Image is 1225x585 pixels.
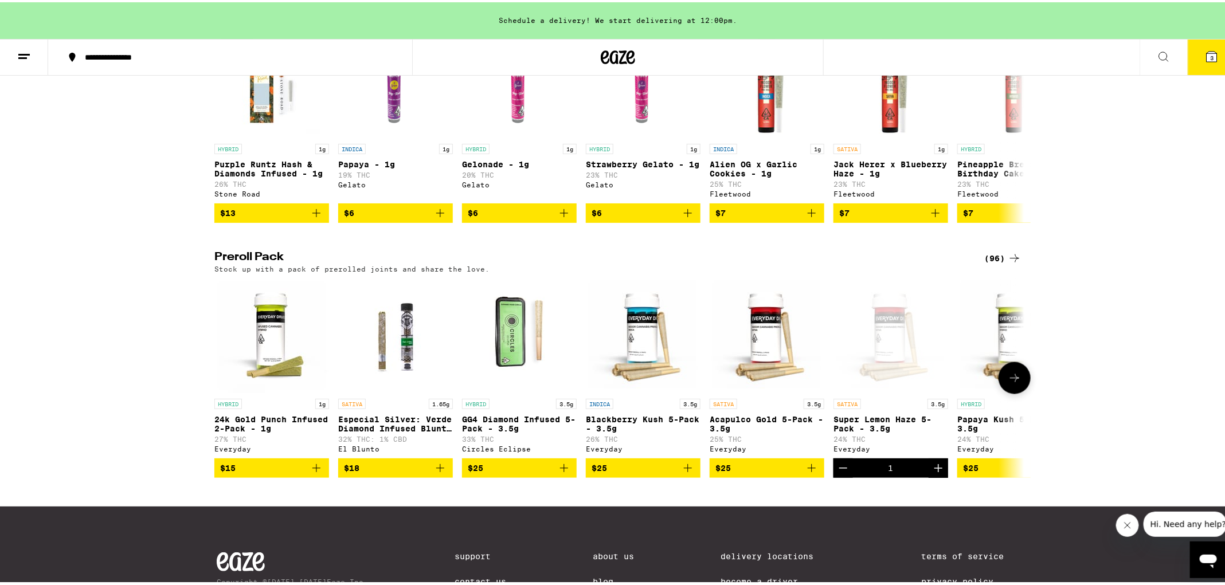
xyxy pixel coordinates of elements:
p: INDICA [586,396,613,407]
p: Stock up with a pack of prerolled joints and share the love. [214,263,490,270]
p: 32% THC: 1% CBD [338,433,453,441]
span: $7 [963,206,973,215]
span: $25 [715,461,731,470]
button: Add to bag [586,201,700,221]
p: 3.5g [556,396,577,407]
span: $7 [715,206,726,215]
img: Gelato - Strawberry Gelato - 1g [586,21,700,136]
img: Gelato - Papaya - 1g [338,21,453,136]
a: Open page for Papaya Kush 5-Pack - 3.5g from Everyday [957,276,1072,456]
p: HYBRID [957,396,985,407]
span: $7 [839,206,850,215]
button: Increment [929,456,948,476]
a: Privacy Policy [921,575,1019,584]
a: Open page for Strawberry Gelato - 1g from Gelato [586,21,700,201]
button: Add to bag [710,456,824,476]
p: 1g [315,142,329,152]
a: Open page for Alien OG x Garlic Cookies - 1g from Fleetwood [710,21,824,201]
p: 23% THC [586,169,700,176]
p: SATIVA [710,396,737,407]
p: 3.5g [680,396,700,407]
p: HYBRID [214,396,242,407]
p: Alien OG x Garlic Cookies - 1g [710,158,824,176]
div: Everyday [957,443,1072,450]
iframe: Close message [1116,512,1139,535]
button: Add to bag [462,456,577,476]
p: Purple Runtz Hash & Diamonds Infused - 1g [214,158,329,176]
div: Stone Road [214,188,329,195]
a: (96) [984,249,1022,263]
p: Gelonade - 1g [462,158,577,167]
p: Pineapple Breeze x Birthday Cake - 1g [957,158,1072,176]
p: Especial Silver: Verde Diamond Infused Blunt - 1.65g [338,413,453,431]
p: 25% THC [710,178,824,186]
div: Fleetwood [957,188,1072,195]
a: Open page for Especial Silver: Verde Diamond Infused Blunt - 1.65g from El Blunto [338,276,453,456]
p: Strawberry Gelato - 1g [586,158,700,167]
p: 33% THC [462,433,577,441]
p: HYBRID [214,142,242,152]
div: Everyday [833,443,948,450]
button: Add to bag [833,201,948,221]
a: Open page for Blackberry Kush 5-Pack - 3.5g from Everyday [586,276,700,456]
span: $6 [344,206,354,215]
p: Jack Herer x Blueberry Haze - 1g [833,158,948,176]
p: 1g [315,396,329,407]
p: Papaya - 1g [338,158,453,167]
a: Open page for Pineapple Breeze x Birthday Cake - 1g from Fleetwood [957,21,1072,201]
p: 1g [687,142,700,152]
p: 24% THC [833,433,948,441]
p: 1g [811,142,824,152]
button: Add to bag [214,201,329,221]
a: Delivery Locations [721,550,835,559]
span: 3 [1210,52,1214,59]
a: Open page for Papaya - 1g from Gelato [338,21,453,201]
a: Open page for Acapulco Gold 5-Pack - 3.5g from Everyday [710,276,824,456]
button: Add to bag [214,456,329,476]
button: Add to bag [710,201,824,221]
button: Add to bag [586,456,700,476]
a: Open page for 24k Gold Punch Infused 2-Pack - 1g from Everyday [214,276,329,456]
div: Everyday [710,443,824,450]
div: 1 [889,461,894,470]
span: $25 [963,461,979,470]
img: Fleetwood - Alien OG x Garlic Cookies - 1g [710,21,824,136]
p: 3.5g [927,396,948,407]
div: Gelato [586,179,700,186]
p: INDICA [338,142,366,152]
img: Circles Eclipse - GG4 Diamond Infused 5-Pack - 3.5g [462,276,577,391]
span: $25 [592,461,607,470]
img: Everyday - Blackberry Kush 5-Pack - 3.5g [586,276,700,391]
p: 1g [563,142,577,152]
img: El Blunto - Especial Silver: Verde Diamond Infused Blunt - 1.65g [338,276,453,391]
span: $13 [220,206,236,215]
img: Everyday - Papaya Kush 5-Pack - 3.5g [957,276,1072,391]
p: SATIVA [338,396,366,407]
button: Add to bag [338,456,453,476]
p: 19% THC [338,169,453,176]
a: Contact Us [455,575,506,584]
p: INDICA [710,142,737,152]
p: Acapulco Gold 5-Pack - 3.5g [710,413,824,431]
p: 1g [439,142,453,152]
p: 1.65g [429,396,453,407]
p: Super Lemon Haze 5-Pack - 3.5g [833,413,948,431]
p: 3.5g [804,396,824,407]
div: Circles Eclipse [462,443,577,450]
span: $15 [220,461,236,470]
p: HYBRID [462,142,490,152]
a: Terms of Service [921,550,1019,559]
p: Blackberry Kush 5-Pack - 3.5g [586,413,700,431]
span: $25 [468,461,483,470]
img: Everyday - Acapulco Gold 5-Pack - 3.5g [710,276,824,391]
p: 23% THC [957,178,1072,186]
p: 26% THC [586,433,700,441]
a: Become a Driver [721,575,835,584]
p: 20% THC [462,169,577,176]
a: About Us [593,550,635,559]
button: Add to bag [462,201,577,221]
button: Decrement [833,456,853,476]
a: Open page for GG4 Diamond Infused 5-Pack - 3.5g from Circles Eclipse [462,276,577,456]
p: HYBRID [957,142,985,152]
